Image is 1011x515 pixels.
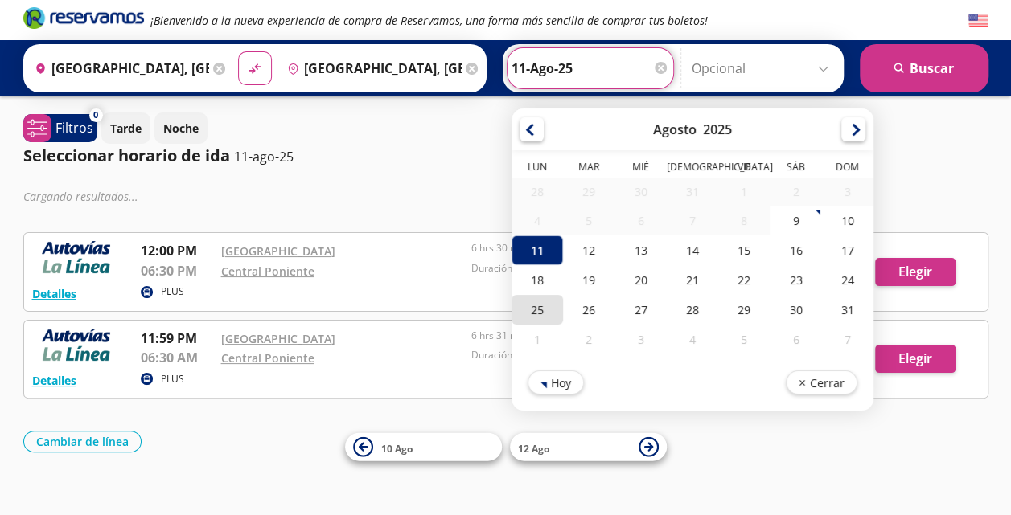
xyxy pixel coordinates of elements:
[512,235,563,265] div: 11-Ago-25
[150,13,708,28] em: ¡Bienvenido a la nueva experiencia de compra de Reservamos, una forma más sencilla de comprar tus...
[528,370,584,394] button: Hoy
[614,206,666,235] div: 06-Ago-25
[770,235,821,265] div: 16-Ago-25
[653,121,697,138] div: Agosto
[821,235,873,265] div: 17-Ago-25
[32,329,121,361] img: RESERVAMOS
[141,329,213,348] p: 11:59 PM
[770,178,821,206] div: 02-Ago-25
[28,48,209,88] input: Buscar Origen
[563,295,614,325] div: 26-Ago-25
[281,48,462,88] input: Buscar Destino
[512,206,563,235] div: 04-Ago-25
[614,160,666,178] th: Miércoles
[23,6,144,30] i: Brand Logo
[875,258,956,286] button: Elegir
[563,178,614,206] div: 29-Jul-25
[510,433,667,461] button: 12 Ago
[875,345,956,373] button: Elegir
[512,295,563,325] div: 25-Ago-25
[666,265,717,295] div: 21-Ago-25
[512,178,563,206] div: 28-Jul-25
[512,325,563,354] div: 01-Sep-25
[860,44,988,92] button: Buscar
[770,160,821,178] th: Sábado
[471,348,714,362] p: Duración
[23,6,144,35] a: Brand Logo
[718,325,770,354] div: 05-Sep-25
[23,189,138,204] em: Cargando resultados ...
[968,10,988,31] button: English
[154,112,208,144] button: Noche
[614,295,666,325] div: 27-Ago-25
[666,178,717,206] div: 31-Jul-25
[718,160,770,178] th: Viernes
[666,206,717,235] div: 07-Ago-25
[141,261,213,280] p: 06:30 PM
[141,348,213,367] p: 06:30 AM
[718,178,770,206] div: 01-Ago-25
[614,265,666,295] div: 20-Ago-25
[821,325,873,354] div: 07-Sep-25
[614,178,666,206] div: 30-Jul-25
[141,241,213,260] p: 12:00 PM
[518,441,549,455] span: 12 Ago
[23,431,142,452] button: Cambiar de línea
[821,265,873,295] div: 24-Ago-25
[221,243,335,259] a: [GEOGRAPHIC_DATA]
[718,235,770,265] div: 15-Ago-25
[666,160,717,178] th: Jueves
[563,206,614,235] div: 05-Ago-25
[471,241,714,255] p: 6 hrs 30 mins
[563,325,614,354] div: 02-Sep-25
[23,144,230,168] p: Seleccionar horario de ida
[770,206,821,235] div: 09-Ago-25
[718,206,770,235] div: 08-Ago-25
[512,265,563,295] div: 18-Ago-25
[785,370,857,394] button: Cerrar
[163,120,199,137] p: Noche
[821,178,873,206] div: 03-Ago-25
[718,295,770,325] div: 29-Ago-25
[221,264,314,279] a: Central Poniente
[821,295,873,325] div: 31-Ago-25
[666,325,717,354] div: 04-Sep-25
[32,285,76,302] button: Detalles
[821,160,873,178] th: Domingo
[666,295,717,325] div: 28-Ago-25
[101,112,150,144] button: Tarde
[471,261,714,276] p: Duración
[32,372,76,389] button: Detalles
[381,441,413,455] span: 10 Ago
[718,265,770,295] div: 22-Ago-25
[692,48,836,88] input: Opcional
[221,331,335,346] a: [GEOGRAPHIC_DATA]
[512,48,669,88] input: Elegir Fecha
[221,350,314,366] a: Central Poniente
[770,295,821,325] div: 30-Ago-25
[161,372,184,386] p: PLUS
[471,329,714,343] p: 6 hrs 31 mins
[512,160,563,178] th: Lunes
[32,241,121,273] img: RESERVAMOS
[161,284,184,299] p: PLUS
[614,325,666,354] div: 03-Sep-25
[93,108,98,122] span: 0
[345,433,502,461] button: 10 Ago
[110,120,142,137] p: Tarde
[563,235,614,265] div: 12-Ago-25
[234,147,294,166] p: 11-ago-25
[770,325,821,354] div: 06-Sep-25
[703,121,732,138] div: 2025
[55,118,93,137] p: Filtros
[666,235,717,265] div: 14-Ago-25
[770,265,821,295] div: 23-Ago-25
[614,235,666,265] div: 13-Ago-25
[563,265,614,295] div: 19-Ago-25
[23,114,97,142] button: 0Filtros
[563,160,614,178] th: Martes
[821,206,873,235] div: 10-Ago-25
